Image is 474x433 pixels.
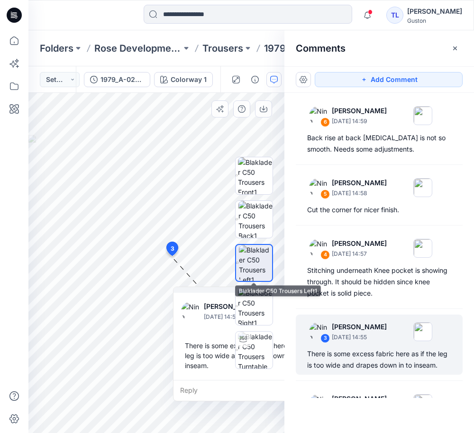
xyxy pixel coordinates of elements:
p: [DATE] 14:55 [204,312,281,322]
div: 1979_A-02395_Craftsman Trousers Striker [100,74,144,85]
img: Blaklader C50 Trousers Front1 [238,157,273,194]
p: [PERSON_NAME] [204,301,281,312]
div: There is some excess fabric here as if the leg is too wide and drapes down in to inseam. [181,337,321,374]
img: Blaklader C50 Trousers Right1 [238,288,273,325]
img: Blaklader C50 Trousers Left1 [239,245,272,281]
img: Nina Moller [309,322,328,341]
button: Add Comment [315,72,463,87]
div: Colorway 1 [171,74,207,85]
div: 3 [320,334,330,343]
button: 1979_A-02395_Craftsman Trousers Striker [84,72,150,87]
img: Nina Moller [309,106,328,125]
p: [DATE] 14:55 [332,333,387,342]
p: 1979_A-02395_Craftsman Trousers Striker [264,42,351,55]
img: Nina Moller [181,302,200,321]
div: Reply [173,380,329,401]
img: Nina Moller [309,178,328,197]
div: [PERSON_NAME] [407,6,462,17]
div: Back rise at back [MEDICAL_DATA] is not so smooth. Needs some adjustments. [307,132,451,155]
a: Folders [40,42,73,55]
img: Nina Moller [309,239,328,258]
button: Colorway 1 [154,72,213,87]
div: Stitching underneath Knee pocket is showing through. It should be hidden since knee pocket is sol... [307,265,451,299]
img: Blaklader C50 Trousers Back1 [238,201,273,238]
div: 6 [320,117,330,127]
p: [PERSON_NAME] [332,105,387,117]
div: 4 [320,250,330,260]
p: [PERSON_NAME] [332,393,387,405]
p: [DATE] 14:58 [332,189,387,198]
button: Details [247,72,263,87]
p: [PERSON_NAME] [332,238,387,249]
p: [DATE] 14:59 [332,117,387,126]
a: Trousers [202,42,243,55]
span: 3 [171,244,174,253]
div: TL [386,7,403,24]
img: Blaklader C50 Trousers Turntable [238,332,273,369]
div: 5 [320,189,330,199]
div: Guston [407,17,462,24]
div: There is some excess fabric here as if the leg is too wide and drapes down in to inseam. [307,348,451,371]
div: Cut the corner for nicer finish. [307,204,451,216]
img: Nina Moller [309,394,328,413]
p: [PERSON_NAME] [332,321,387,333]
p: [PERSON_NAME] [332,177,387,189]
h2: Comments [296,43,346,54]
p: [DATE] 14:57 [332,249,387,259]
a: Rose Development styles [94,42,182,55]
